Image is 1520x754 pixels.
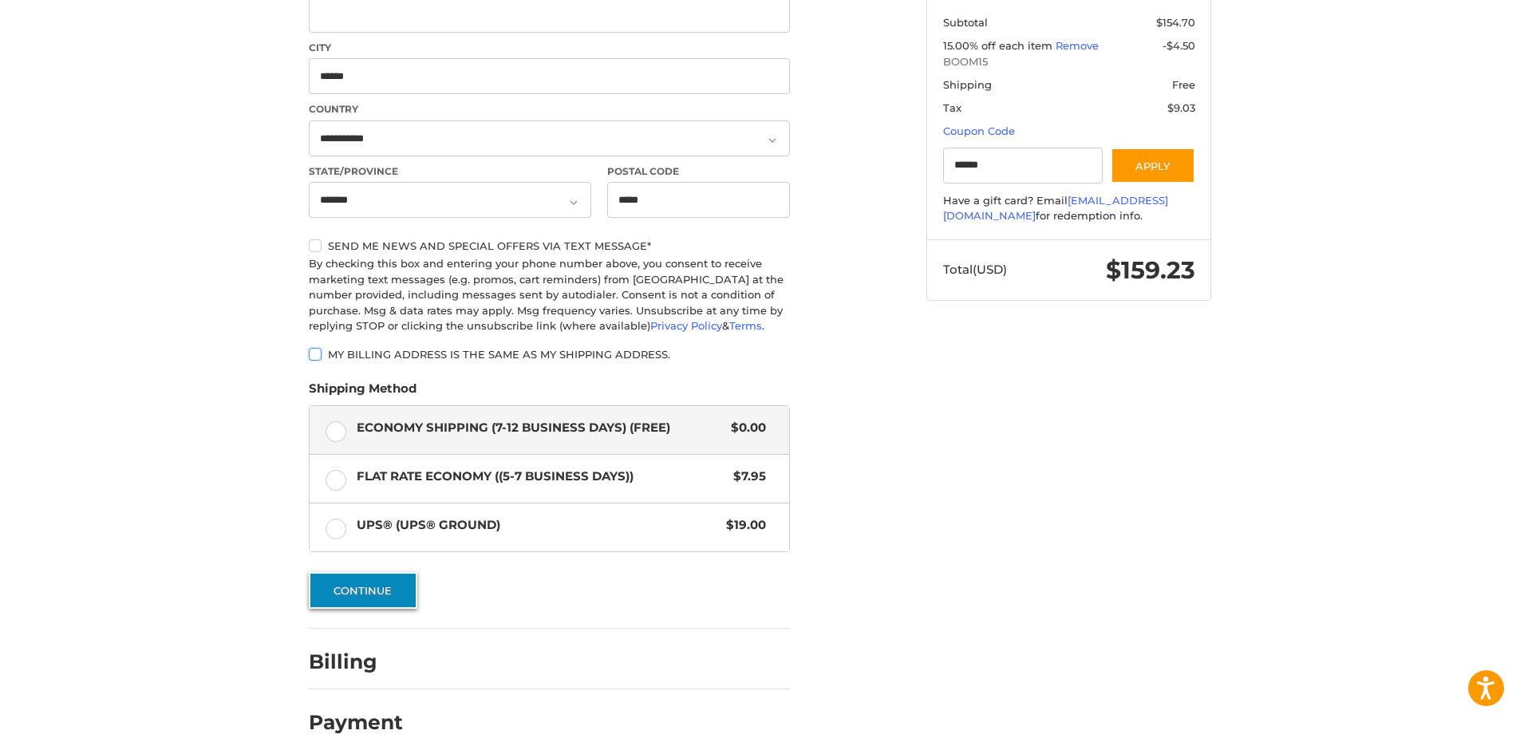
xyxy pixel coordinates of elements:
span: -$4.50 [1163,39,1195,52]
span: Shipping [943,78,992,91]
span: Subtotal [943,16,988,29]
h2: Billing [309,649,402,674]
button: Continue [309,572,417,609]
span: $9.03 [1167,101,1195,114]
span: 15.00% off each item [943,39,1056,52]
label: City [309,41,790,55]
label: Send me news and special offers via text message* [309,239,790,252]
legend: Shipping Method [309,380,417,405]
span: Flat Rate Economy ((5-7 Business Days)) [357,468,726,486]
span: UPS® (UPS® Ground) [357,516,719,535]
span: Free [1172,78,1195,91]
input: Gift Certificate or Coupon Code [943,148,1103,184]
iframe: Google Customer Reviews [1388,711,1520,754]
button: Apply [1111,148,1195,184]
a: Remove [1056,39,1099,52]
div: By checking this box and entering your phone number above, you consent to receive marketing text ... [309,256,790,334]
span: $154.70 [1156,16,1195,29]
span: Total (USD) [943,262,1007,277]
label: My billing address is the same as my shipping address. [309,348,790,361]
label: Postal Code [607,164,791,179]
a: Coupon Code [943,124,1015,137]
a: Privacy Policy [650,319,722,332]
span: $19.00 [718,516,766,535]
span: BOOM15 [943,54,1195,70]
span: $7.95 [725,468,766,486]
span: Tax [943,101,961,114]
h2: Payment [309,710,403,735]
label: State/Province [309,164,591,179]
span: Economy Shipping (7-12 Business Days) (Free) [357,419,724,437]
span: $0.00 [723,419,766,437]
a: Terms [729,319,762,332]
span: $159.23 [1106,255,1195,285]
label: Country [309,102,790,116]
div: Have a gift card? Email for redemption info. [943,193,1195,224]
